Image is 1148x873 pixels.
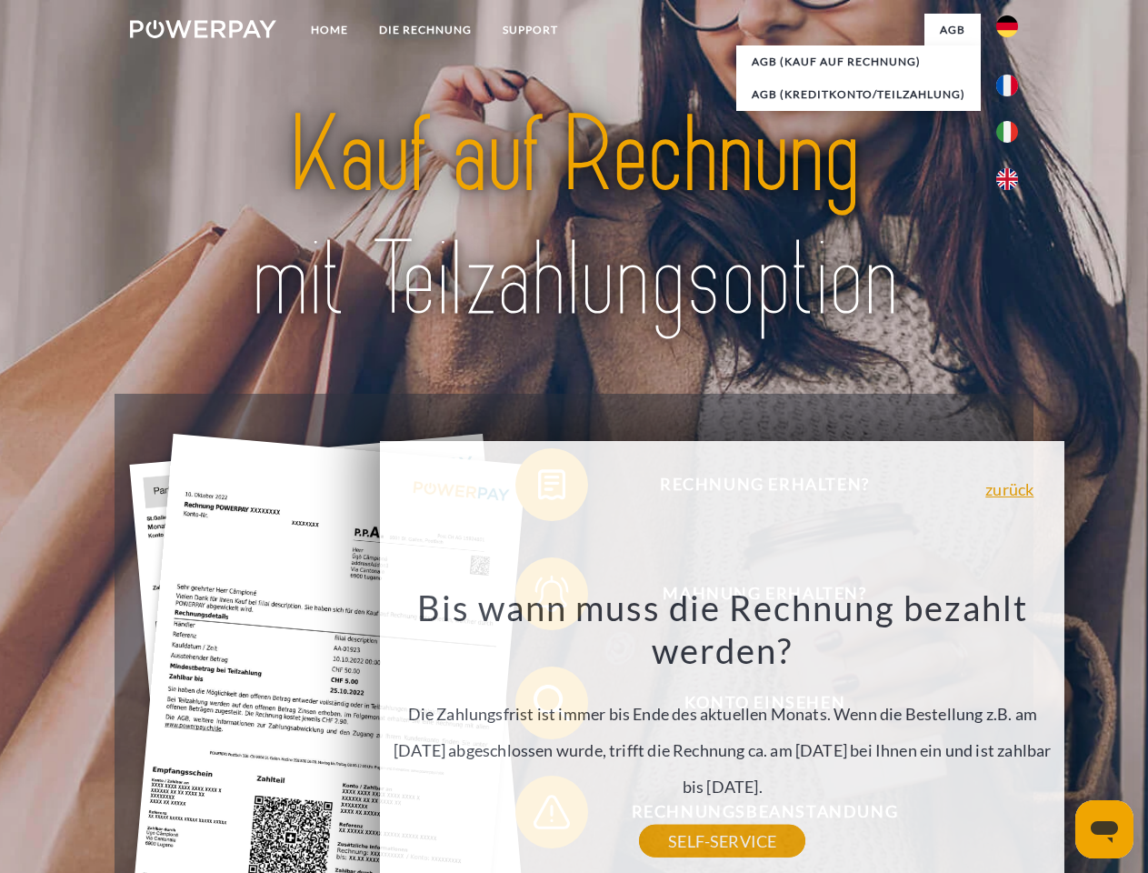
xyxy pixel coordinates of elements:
a: AGB (Kreditkonto/Teilzahlung) [736,78,981,111]
a: SUPPORT [487,14,574,46]
img: de [996,15,1018,37]
img: fr [996,75,1018,96]
a: agb [924,14,981,46]
iframe: Schaltfläche zum Öffnen des Messaging-Fensters [1075,800,1133,858]
a: DIE RECHNUNG [364,14,487,46]
a: Home [295,14,364,46]
h3: Bis wann muss die Rechnung bezahlt werden? [391,586,1054,673]
img: en [996,168,1018,190]
img: title-powerpay_de.svg [174,87,974,348]
img: it [996,121,1018,143]
img: logo-powerpay-white.svg [130,20,276,38]
a: SELF-SERVICE [639,825,805,858]
a: AGB (Kauf auf Rechnung) [736,45,981,78]
a: zurück [985,481,1033,497]
div: Die Zahlungsfrist ist immer bis Ende des aktuellen Monats. Wenn die Bestellung z.B. am [DATE] abg... [391,586,1054,841]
